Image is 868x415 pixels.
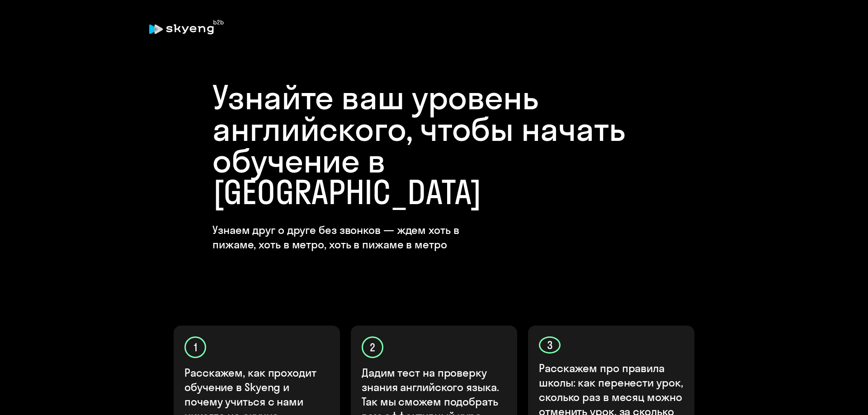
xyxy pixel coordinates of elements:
div: 1 [184,336,206,358]
div: 3 [539,336,561,354]
h4: Узнаем друг о друге без звонков — ждем хоть в пижаме, хоть в метро, хоть в пижаме в метро [212,223,504,252]
h1: Узнайте ваш уровень английского, чтобы начать обучение в [GEOGRAPHIC_DATA] [212,82,656,208]
div: 2 [362,336,383,358]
